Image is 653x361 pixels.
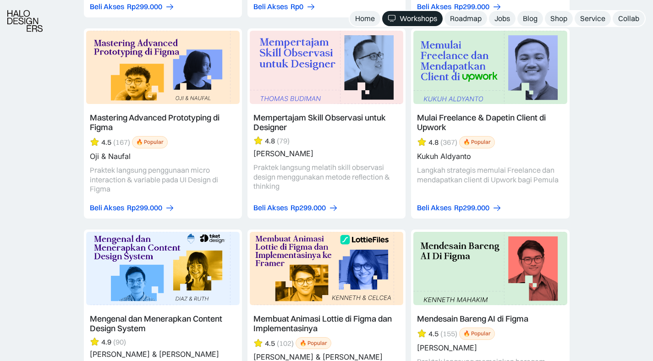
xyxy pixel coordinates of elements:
[291,2,303,11] div: Rp0
[90,2,124,11] div: Beli Akses
[618,14,639,23] div: Collab
[454,203,489,213] div: Rp299.000
[550,14,567,23] div: Shop
[613,11,645,26] a: Collab
[291,203,326,213] div: Rp299.000
[253,203,338,213] a: Beli AksesRp299.000
[575,11,611,26] a: Service
[417,2,451,11] div: Beli Akses
[90,203,124,213] div: Beli Akses
[417,203,451,213] div: Beli Akses
[417,2,502,11] a: Beli AksesRp299.000
[494,14,510,23] div: Jobs
[127,203,162,213] div: Rp299.000
[350,11,380,26] a: Home
[545,11,573,26] a: Shop
[523,14,538,23] div: Blog
[450,14,482,23] div: Roadmap
[253,2,316,11] a: Beli AksesRp0
[400,14,437,23] div: Workshops
[454,2,489,11] div: Rp299.000
[90,2,175,11] a: Beli AksesRp299.000
[489,11,516,26] a: Jobs
[127,2,162,11] div: Rp299.000
[444,11,487,26] a: Roadmap
[580,14,605,23] div: Service
[253,2,288,11] div: Beli Akses
[355,14,375,23] div: Home
[253,203,288,213] div: Beli Akses
[417,203,502,213] a: Beli AksesRp299.000
[517,11,543,26] a: Blog
[382,11,443,26] a: Workshops
[90,203,175,213] a: Beli AksesRp299.000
